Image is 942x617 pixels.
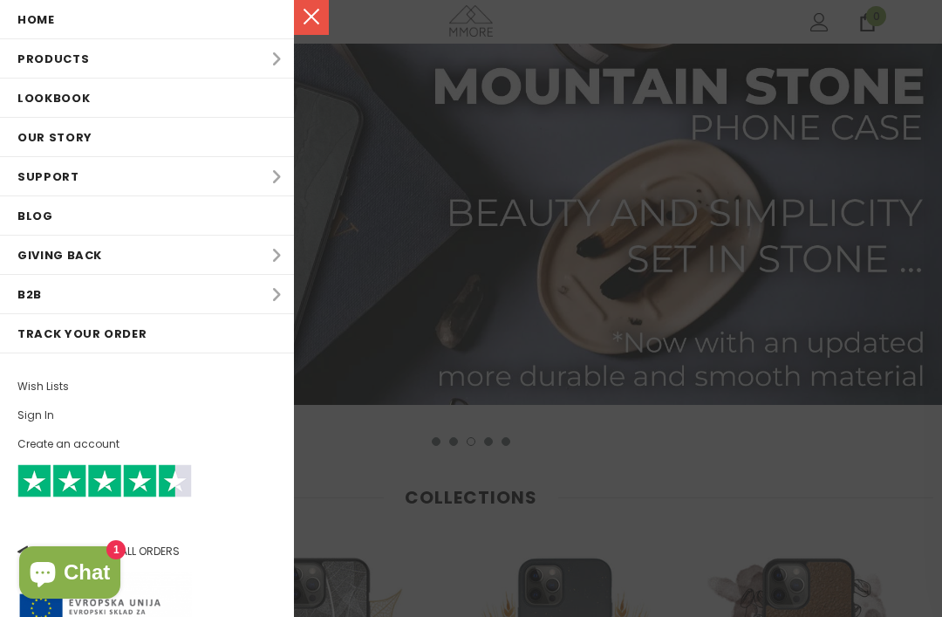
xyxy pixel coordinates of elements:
[17,208,53,224] span: Blog
[14,546,126,603] inbox-online-store-chat: Shopify online store chat
[17,497,276,543] iframe: Customer reviews powered by Trustpilot
[17,595,192,610] a: Javni Razpis
[17,472,276,559] span: FREE SHIPPING ON ALL ORDERS
[17,464,192,498] img: Trust Pilot Stars
[17,90,90,106] span: Lookbook
[17,11,55,28] span: Home
[17,129,92,146] span: Our Story
[17,378,69,395] span: Wish Lists
[17,326,147,342] span: Track your order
